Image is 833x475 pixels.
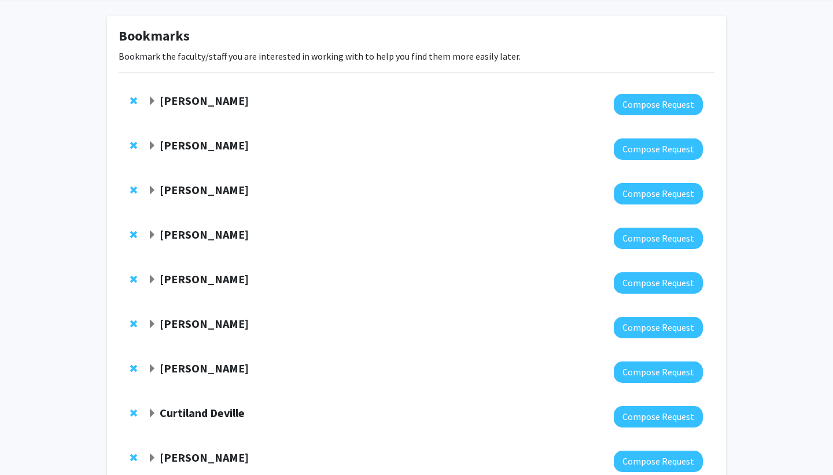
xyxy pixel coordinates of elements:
span: Remove Curtiland Deville from bookmarks [130,408,137,418]
strong: [PERSON_NAME] [160,272,249,286]
strong: [PERSON_NAME] [160,138,249,152]
span: Expand Richard Roden Bookmark [148,275,157,284]
span: Remove Utthara Nayar from bookmarks [130,96,137,105]
button: Compose Request to Utthara Nayar [614,94,703,115]
span: Remove Mariana Brait from bookmarks [130,185,137,195]
strong: Curtiland Deville [160,405,245,420]
span: Expand Jillian Phallen Bookmark [148,141,157,151]
button: Compose Request to Jillian Phallen [614,138,703,160]
span: Expand Curtiland Deville Bookmark [148,409,157,418]
span: Expand Utthara Nayar Bookmark [148,97,157,106]
p: Bookmark the faculty/staff you are interested in working with to help you find them more easily l... [119,49,714,63]
span: Remove Kristine Glunde from bookmarks [130,230,137,239]
button: Compose Request to Julie Brahmer [614,361,703,383]
span: Remove Jillian Phallen from bookmarks [130,141,137,150]
strong: [PERSON_NAME] [160,316,249,331]
strong: [PERSON_NAME] [160,227,249,242]
button: Compose Request to Tian-Li Wang [614,317,703,338]
span: Expand Tian-Li Wang Bookmark [148,320,157,329]
strong: [PERSON_NAME] [160,182,249,197]
span: Remove Julie Brahmer from bookmarks [130,364,137,373]
span: Remove Stephen Baylin from bookmarks [130,453,137,462]
strong: [PERSON_NAME] [160,93,249,108]
strong: [PERSON_NAME] [160,450,249,465]
h1: Bookmarks [119,28,714,45]
button: Compose Request to Stephen Baylin [614,451,703,472]
span: Remove Tian-Li Wang from bookmarks [130,319,137,328]
strong: [PERSON_NAME] [160,361,249,375]
button: Compose Request to Richard Roden [614,272,703,294]
span: Expand Stephen Baylin Bookmark [148,454,157,463]
span: Remove Richard Roden from bookmarks [130,275,137,284]
button: Compose Request to Curtiland Deville [614,406,703,427]
button: Compose Request to Mariana Brait [614,183,703,204]
span: Expand Kristine Glunde Bookmark [148,231,157,240]
button: Compose Request to Kristine Glunde [614,228,703,249]
iframe: Chat [9,423,49,466]
span: Expand Mariana Brait Bookmark [148,186,157,195]
span: Expand Julie Brahmer Bookmark [148,364,157,374]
